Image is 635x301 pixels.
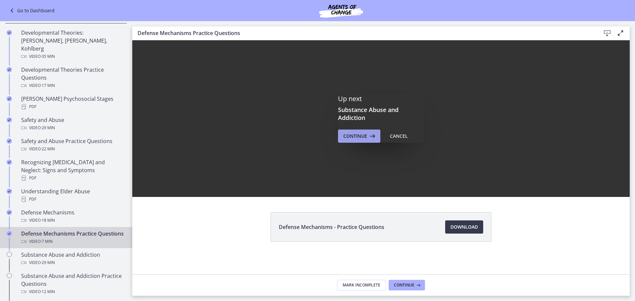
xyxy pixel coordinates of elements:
div: Video [21,53,124,60]
button: Continue [338,130,380,143]
span: · 22 min [41,145,55,153]
div: PDF [21,174,124,182]
span: Continue [343,132,367,140]
h3: Defense Mechanisms Practice Questions [138,29,590,37]
div: Understanding Elder Abuse [21,187,124,203]
i: Completed [7,117,12,123]
div: Video [21,238,124,245]
i: Completed [7,210,12,215]
div: Video [21,216,124,224]
div: Developmental Theories: [PERSON_NAME], [PERSON_NAME], Kohlberg [21,29,124,60]
div: Video [21,145,124,153]
i: Completed [7,30,12,35]
span: Mark Incomplete [343,282,380,288]
button: Cancel [385,130,413,143]
i: Completed [7,138,12,144]
span: · 18 min [41,216,55,224]
span: Continue [394,282,414,288]
span: · 29 min [41,259,55,267]
div: Video [21,259,124,267]
span: · 7 min [41,238,53,245]
div: PDF [21,103,124,111]
button: Mark Incomplete [337,280,386,290]
div: Video [21,288,124,296]
span: · 29 min [41,124,55,132]
i: Completed [7,67,12,72]
span: · 17 min [41,82,55,90]
a: Download [445,220,483,234]
div: Safety and Abuse Practice Questions [21,137,124,153]
div: Recognizing [MEDICAL_DATA] and Neglect: Signs and Symptoms [21,158,124,182]
div: Substance Abuse and Addiction Practice Questions [21,272,124,296]
div: Video [21,124,124,132]
div: Defense Mechanisms Practice Questions [21,230,124,245]
span: · 12 min [41,288,55,296]
p: Up next [338,94,424,103]
i: Completed [7,189,12,194]
div: Video [21,82,124,90]
i: Completed [7,96,12,101]
div: PDF [21,195,124,203]
button: Continue [389,280,425,290]
div: Defense Mechanisms [21,208,124,224]
div: Cancel [390,132,408,140]
div: Safety and Abuse [21,116,124,132]
span: Defense Mechanisms - Practice Questions [279,223,384,231]
i: Completed [7,231,12,236]
img: Agents of Change [301,3,381,19]
h3: Substance Abuse and Addiction [338,106,424,122]
i: Completed [7,160,12,165]
div: [PERSON_NAME] Psychosocial Stages [21,95,124,111]
div: Developmental Theories Practice Questions [21,66,124,90]
div: Substance Abuse and Addiction [21,251,124,267]
span: · 35 min [41,53,55,60]
a: Go to Dashboard [8,7,55,15]
span: Download [450,223,478,231]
